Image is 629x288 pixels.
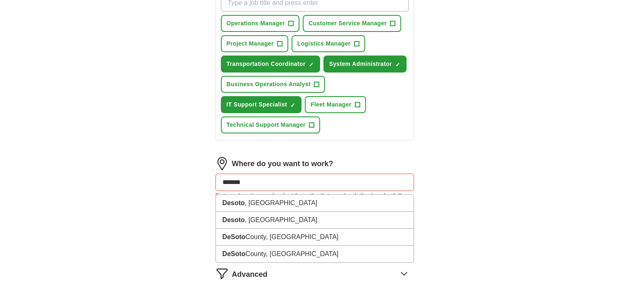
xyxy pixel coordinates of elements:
[323,56,407,73] button: System Administrator✓
[215,191,414,211] div: Enter a location and select from the list, or check the box for fully remote roles
[215,267,229,280] img: filter
[309,61,314,68] span: ✓
[221,96,302,113] button: IT Support Specialist✓
[395,61,400,68] span: ✓
[311,100,352,109] span: Fleet Manager
[221,116,320,133] button: Technical Support Manager
[221,56,320,73] button: Transportation Coordinator✓
[297,39,351,48] span: Logistics Manager
[221,76,325,93] button: Business Operations Analyst
[305,96,366,113] button: Fleet Manager
[232,158,333,169] label: Where do you want to work?
[215,157,229,170] img: location.png
[227,19,285,28] span: Operations Manager
[232,269,268,280] span: Advanced
[292,35,365,52] button: Logistics Manager
[216,246,414,262] li: County, [GEOGRAPHIC_DATA]
[290,102,295,109] span: ✓
[216,195,414,212] li: , [GEOGRAPHIC_DATA]
[227,121,306,129] span: Technical Support Manager
[216,229,414,246] li: County, [GEOGRAPHIC_DATA]
[222,233,246,240] strong: DeSoto
[227,100,287,109] span: IT Support Specialist
[329,60,392,68] span: System Administrator
[227,39,274,48] span: Project Manager
[221,15,300,32] button: Operations Manager
[222,199,245,206] strong: Desoto
[303,15,401,32] button: Customer Service Manager
[309,19,387,28] span: Customer Service Manager
[222,250,246,257] strong: DeSoto
[227,60,306,68] span: Transportation Coordinator
[222,216,245,223] strong: Desoto
[227,80,311,89] span: Business Operations Analyst
[221,35,288,52] button: Project Manager
[216,212,414,229] li: , [GEOGRAPHIC_DATA]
